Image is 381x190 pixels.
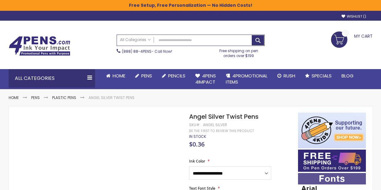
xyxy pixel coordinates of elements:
a: Plastic Pens [52,95,76,100]
img: 4Pens Custom Pens and Promotional Products [9,36,70,56]
div: Angel Silver [203,122,227,127]
a: 4Pens4impact [190,69,221,89]
a: Pencils [157,69,190,83]
span: $0.36 [189,140,205,148]
span: Home [113,72,125,79]
span: Ink Color [189,159,205,164]
span: Specials [312,72,332,79]
a: Be the first to review this product [189,129,254,133]
a: Rush [272,69,300,83]
a: 4PROMOTIONALITEMS [221,69,272,89]
div: Availability [189,134,206,139]
span: Blog [342,72,354,79]
img: Free shipping on orders over $199 [298,150,366,172]
span: 4Pens 4impact [195,72,216,85]
div: Free shipping on pen orders over $199 [213,46,265,58]
span: Pens [141,72,152,79]
div: All Categories [9,69,95,88]
a: Home [101,69,130,83]
li: Angel Silver Twist Pens [89,95,135,100]
a: All Categories [117,35,154,45]
span: All Categories [120,37,151,42]
a: Wishlist [342,14,366,19]
img: 4pens 4 kids [298,113,366,148]
span: 4PROMOTIONAL ITEMS [226,72,267,85]
span: In stock [189,134,206,139]
span: Rush [284,72,295,79]
a: Pens [130,69,157,83]
a: Blog [337,69,358,83]
a: Home [9,95,19,100]
span: Angel Silver Twist Pens [189,112,259,121]
a: Pens [31,95,40,100]
strong: SKU [189,122,201,127]
span: Pencils [168,72,185,79]
span: - Call Now! [122,49,172,54]
a: Specials [300,69,337,83]
a: (888) 88-4PENS [122,49,151,54]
